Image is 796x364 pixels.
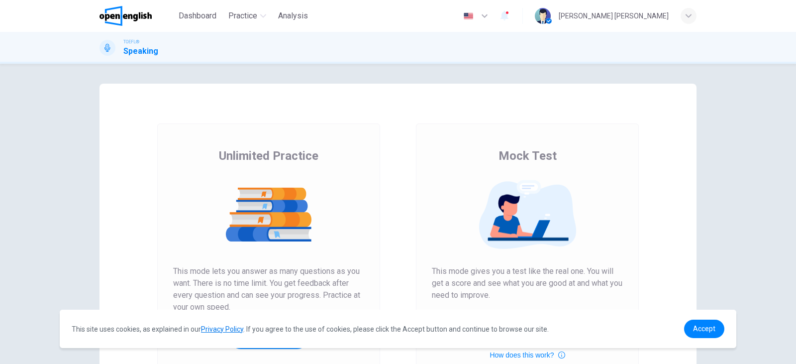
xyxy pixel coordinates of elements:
[175,7,220,25] button: Dashboard
[490,349,565,361] button: How does this work?
[498,148,557,164] span: Mock Test
[179,10,216,22] span: Dashboard
[99,6,152,26] img: OpenEnglish logo
[201,325,243,333] a: Privacy Policy
[224,7,270,25] button: Practice
[278,10,308,22] span: Analysis
[228,10,257,22] span: Practice
[559,10,669,22] div: [PERSON_NAME] [PERSON_NAME]
[274,7,312,25] button: Analysis
[173,265,364,313] span: This mode lets you answer as many questions as you want. There is no time limit. You get feedback...
[535,8,551,24] img: Profile picture
[432,265,623,301] span: This mode gives you a test like the real one. You will get a score and see what you are good at a...
[123,45,158,57] h1: Speaking
[684,320,724,338] a: dismiss cookie message
[72,325,549,333] span: This site uses cookies, as explained in our . If you agree to the use of cookies, please click th...
[99,6,175,26] a: OpenEnglish logo
[123,38,139,45] span: TOEFL®
[219,148,318,164] span: Unlimited Practice
[60,310,736,348] div: cookieconsent
[462,12,475,20] img: en
[693,325,715,333] span: Accept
